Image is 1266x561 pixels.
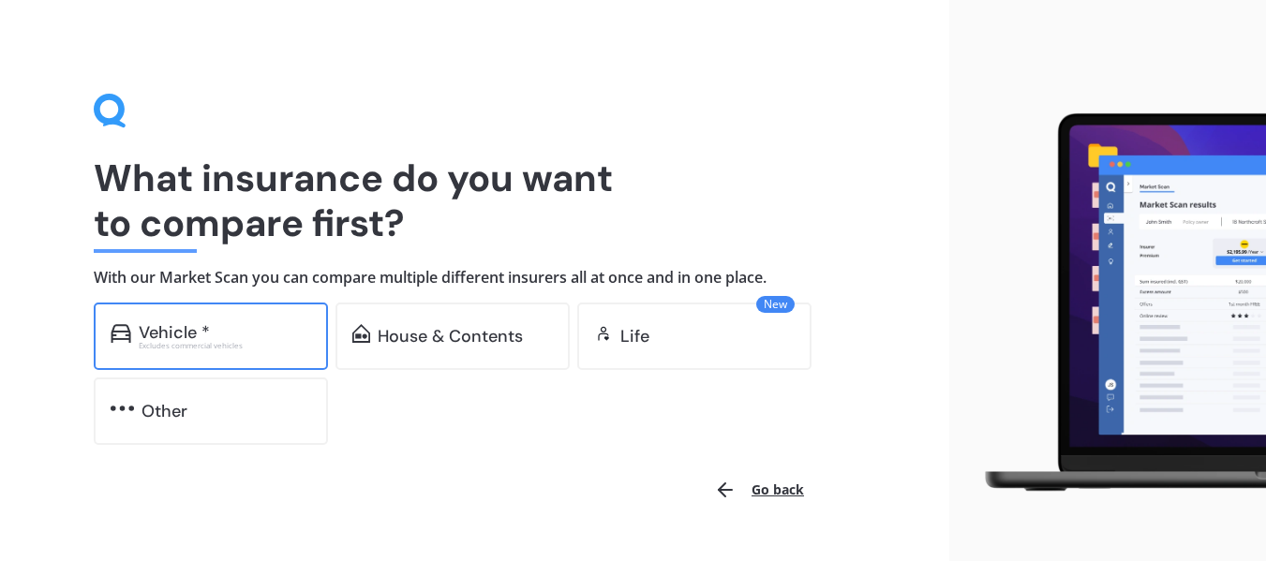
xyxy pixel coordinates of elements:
div: Vehicle * [139,323,210,342]
span: New [756,296,795,313]
h1: What insurance do you want to compare first? [94,155,856,245]
h4: With our Market Scan you can compare multiple different insurers all at once and in one place. [94,268,856,288]
img: car.f15378c7a67c060ca3f3.svg [111,324,131,343]
div: Other [141,402,187,421]
img: other.81dba5aafe580aa69f38.svg [111,399,134,418]
button: Go back [703,467,815,512]
img: home-and-contents.b802091223b8502ef2dd.svg [352,324,370,343]
div: Life [620,327,649,346]
img: life.f720d6a2d7cdcd3ad642.svg [594,324,613,343]
div: Excludes commercial vehicles [139,342,311,349]
div: House & Contents [378,327,523,346]
img: laptop.webp [964,105,1266,500]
